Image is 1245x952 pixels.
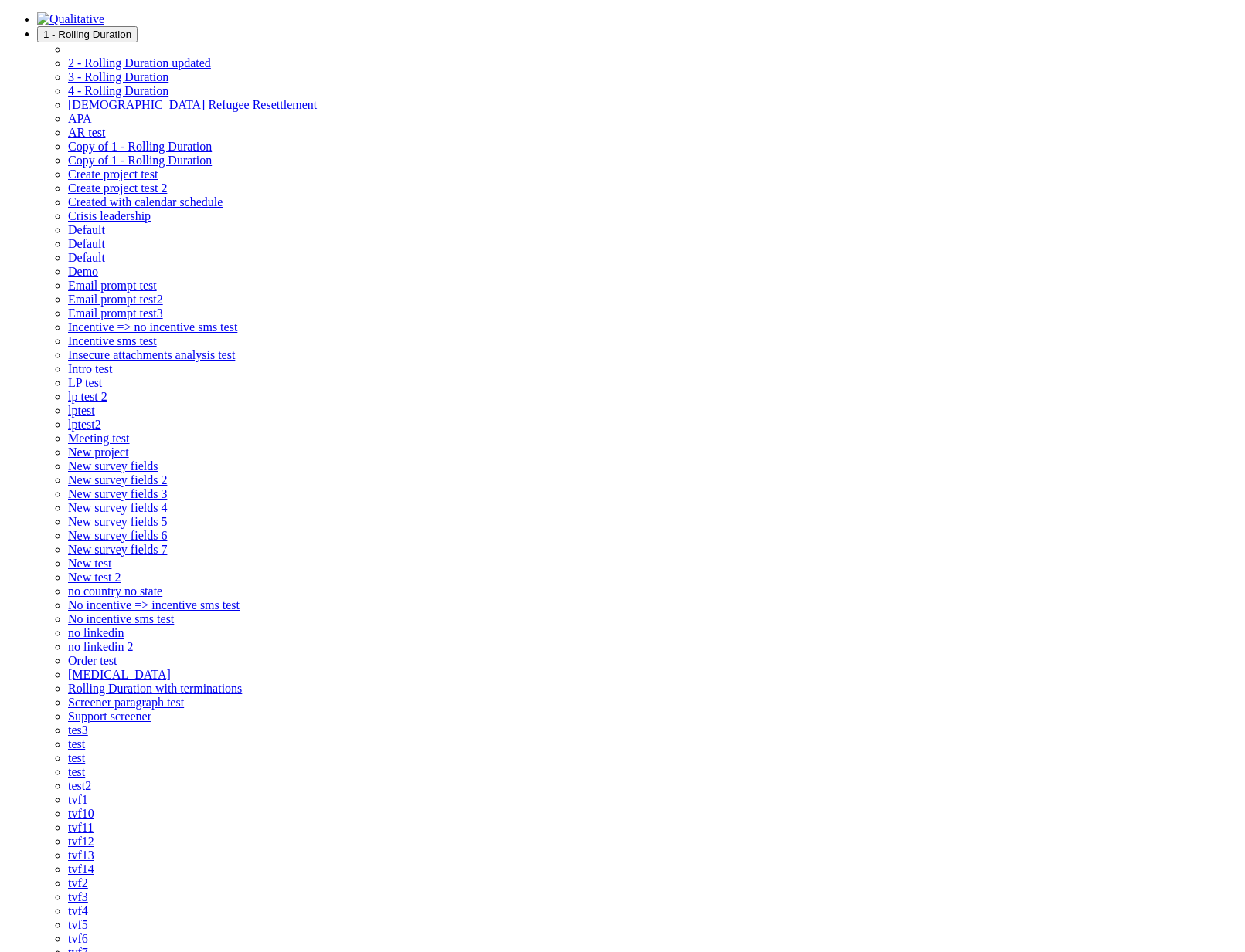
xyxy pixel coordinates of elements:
[68,362,112,375] a: Intro test
[68,446,129,459] a: New project
[68,751,85,764] a: test
[68,140,212,153] a: Copy of 1 - Rolling Duration
[68,849,94,862] a: tvf13
[68,612,174,625] a: No incentive sms test
[68,626,124,639] a: no linkedin
[68,557,111,570] a: New test
[68,56,211,69] a: 2 - Rolling Duration updated
[68,890,88,903] a: tvf3
[68,459,158,473] a: New survey fields
[68,682,242,695] a: Rolling Duration with terminations
[68,376,102,389] a: LP test
[68,598,240,612] span: No incentive => incentive sms test
[68,487,167,500] a: New survey fields 3
[68,543,167,556] a: New survey fields 7
[68,307,163,320] a: Email prompt test3
[68,390,107,403] a: lp test 2
[68,70,168,83] a: 3 - Rolling Duration
[68,320,237,334] a: Incentive => no incentive sms test
[68,501,167,514] a: New survey fields 4
[68,515,167,528] a: New survey fields 5
[68,154,212,167] a: Copy of 1 - Rolling Duration
[68,209,151,222] a: Crisis leadership
[68,710,151,723] a: Support screener
[68,265,98,278] a: Demo
[1168,878,1245,952] iframe: Chat Widget
[68,835,94,848] a: tvf12
[68,418,101,431] a: lptest2
[68,237,105,250] span: Default
[68,529,167,542] a: New survey fields 6
[68,876,88,889] a: tvf2
[68,918,88,931] a: tvf5
[68,432,130,445] a: Meeting test
[68,654,117,667] a: Order test
[68,640,133,653] a: no linkedin 2
[68,112,92,125] a: APA
[68,737,85,750] span: test
[43,29,131,40] span: 1 - Rolling Duration
[68,195,223,208] span: Created with calendar schedule
[68,84,168,97] a: 4 - Rolling Duration
[68,571,121,584] a: New test 2
[68,279,157,292] span: Email prompt test
[68,126,105,139] a: AR test
[68,668,171,681] a: [MEDICAL_DATA]
[68,334,157,347] a: Incentive sms test
[68,584,162,598] a: no country no state
[68,251,105,264] span: Default
[68,904,88,917] a: tvf4
[68,862,94,876] a: tvf14
[68,404,95,417] a: lptest
[68,473,167,486] span: New survey fields 2
[68,807,94,820] span: tvf10
[68,765,85,778] a: test
[68,821,94,834] a: tvf11
[68,181,167,195] span: Create project test 2
[68,293,163,306] a: Email prompt test2
[37,26,138,42] button: 1 - Rolling Duration
[68,223,105,236] span: Default
[68,932,88,945] a: tvf6
[68,348,235,361] a: Insecure attachments analysis test
[68,793,88,806] span: tvf1
[68,779,91,792] a: test2
[68,696,184,709] a: Screener paragraph test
